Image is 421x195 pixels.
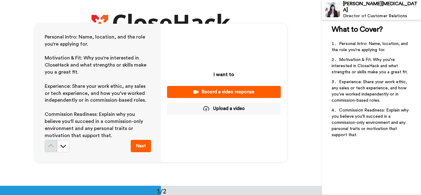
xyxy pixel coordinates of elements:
p: I want to [214,71,234,78]
span: Motivation & Fit: Why you're interested in CloseHack and what strengths or skills make you a grea... [332,58,408,74]
button: Upload a video [167,103,281,115]
span: Personal Intro: Name, location, and the role you're applying for. [45,35,146,47]
span: What to Cover? [332,26,383,33]
span: Motivation & Fit: Why you're interested in CloseHack and what strengths or skills make you a grea... [45,55,148,75]
div: Director of Customer Relations [343,14,421,19]
img: Profile Image [325,2,340,17]
button: Record a video response [167,86,281,98]
span: Personal Intro: Name, location, and the role you're applying for. [332,42,409,52]
div: Record a video response [172,89,276,95]
span: Commission Readiness: Explain why you believe you'll succeed in a commission-only environment and... [45,112,144,138]
span: Experience: Share your work ethic, any sales or tech experience, and how you’ve worked independen... [45,84,147,103]
span: Commission Readiness: Explain why you believe you'll succeed in a commission-only environment and... [332,108,410,137]
div: [PERSON_NAME][MEDICAL_DATA] [343,1,421,13]
span: Experience: Share your work ethic, any sales or tech experience, and how you’ve worked independen... [332,80,408,103]
button: Next [131,140,151,152]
